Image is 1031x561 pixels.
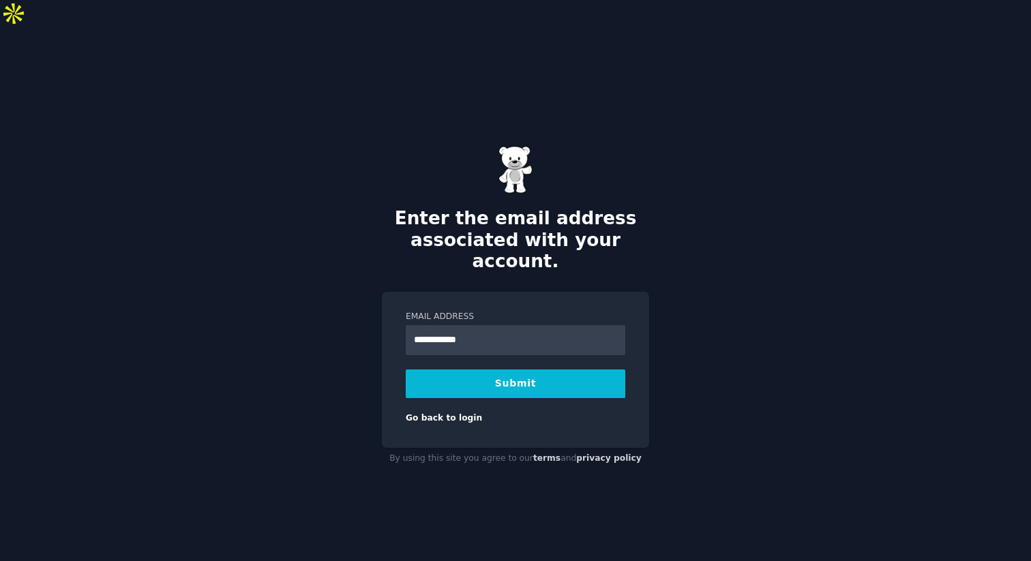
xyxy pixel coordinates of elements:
[406,311,625,323] label: Email Address
[533,453,561,463] a: terms
[576,453,642,463] a: privacy policy
[382,448,649,470] div: By using this site you agree to our and
[406,413,482,423] a: Go back to login
[406,369,625,398] button: Submit
[382,208,649,273] h2: Enter the email address associated with your account.
[498,146,533,194] img: Gummy Bear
